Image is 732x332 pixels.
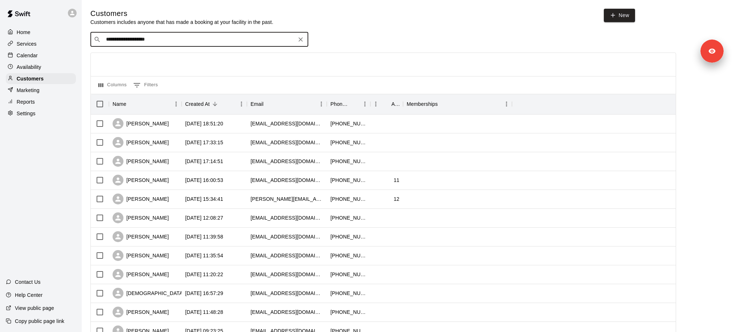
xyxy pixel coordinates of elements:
[97,79,129,91] button: Select columns
[15,304,54,312] p: View public page
[330,94,349,114] div: Phone Number
[251,308,323,316] div: eds023@optonline.net
[370,94,403,114] div: Age
[113,250,169,261] div: [PERSON_NAME]
[330,214,367,221] div: +16092901443
[185,158,223,165] div: 2025-09-16 17:14:51
[185,94,210,114] div: Created At
[330,290,367,297] div: +16095481073
[131,79,160,91] button: Show filters
[17,63,41,71] p: Availability
[330,252,367,259] div: +13476506755
[330,308,367,316] div: +17325467221
[251,252,323,259] div: mlrivera24@hotmail.com
[185,120,223,127] div: 2025-09-16 18:51:20
[90,18,273,26] p: Customers includes anyone that has made a booking at your facility in the past.
[113,231,169,242] div: [PERSON_NAME]
[327,94,370,114] div: Phone Number
[251,214,323,221] div: apinebaran@comcast.net
[113,212,169,223] div: [PERSON_NAME]
[381,99,391,109] button: Sort
[113,156,169,167] div: [PERSON_NAME]
[296,34,306,45] button: Clear
[185,290,223,297] div: 2025-09-15 16:57:29
[185,214,223,221] div: 2025-09-16 12:08:27
[15,318,64,325] p: Copy public page link
[330,158,367,165] div: +19733499459
[316,99,327,109] button: Menu
[17,110,36,117] p: Settings
[113,288,227,299] div: [DEMOGRAPHIC_DATA][PERSON_NAME]
[17,52,38,59] p: Calendar
[501,99,512,109] button: Menu
[17,29,30,36] p: Home
[182,94,247,114] div: Created At
[210,99,220,109] button: Sort
[15,278,41,286] p: Contact Us
[349,99,359,109] button: Sort
[171,99,182,109] button: Menu
[109,94,182,114] div: Name
[6,62,76,72] div: Availability
[251,271,323,278] div: pcalise18@gmail.com
[330,271,367,278] div: +18485251196
[185,252,223,259] div: 2025-09-16 11:35:54
[330,120,367,127] div: +18489925959
[251,195,323,203] div: jillian.soares@gmail.com
[17,87,40,94] p: Marketing
[6,50,76,61] a: Calendar
[247,94,327,114] div: Email
[251,233,323,240] div: holmesnwt17@gmail.com
[264,99,274,109] button: Sort
[185,271,223,278] div: 2025-09-16 11:20:22
[113,307,169,318] div: [PERSON_NAME]
[330,139,367,146] div: +19084208299
[330,233,367,240] div: +17322757147
[394,195,399,203] div: 12
[251,94,264,114] div: Email
[185,139,223,146] div: 2025-09-16 17:33:15
[330,177,367,184] div: +19174173157
[6,27,76,38] a: Home
[185,195,223,203] div: 2025-09-16 15:34:41
[251,158,323,165] div: amorimrui86@gmail.com
[15,291,42,299] p: Help Center
[330,195,367,203] div: +17327668735
[438,99,448,109] button: Sort
[391,94,399,114] div: Age
[6,85,76,96] a: Marketing
[113,194,169,204] div: [PERSON_NAME]
[251,177,323,184] div: daddydogdiaz@gmail.com
[185,233,223,240] div: 2025-09-16 11:39:58
[6,108,76,119] a: Settings
[113,269,169,280] div: [PERSON_NAME]
[17,75,44,82] p: Customers
[90,9,273,18] h5: Customers
[6,38,76,49] a: Services
[394,177,399,184] div: 11
[113,94,126,114] div: Name
[126,99,137,109] button: Sort
[185,308,223,316] div: 2025-09-14 11:48:28
[403,94,512,114] div: Memberships
[6,96,76,107] a: Reports
[251,120,323,127] div: bpaster77@aol.com
[604,9,635,22] a: New
[90,32,308,47] div: Search customers by name or email
[17,98,35,105] p: Reports
[407,94,438,114] div: Memberships
[6,73,76,84] a: Customers
[113,118,169,129] div: [PERSON_NAME]
[185,177,223,184] div: 2025-09-16 16:00:53
[17,40,37,47] p: Services
[236,99,247,109] button: Menu
[359,99,370,109] button: Menu
[113,175,169,186] div: [PERSON_NAME]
